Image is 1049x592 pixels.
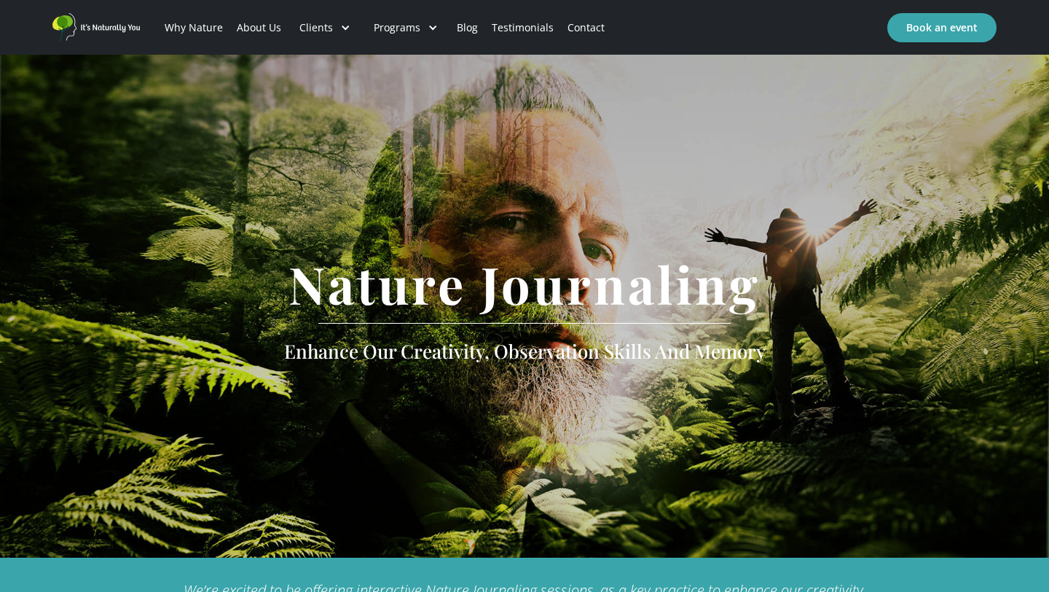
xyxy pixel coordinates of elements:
div: Clients [299,20,333,35]
a: Contact [561,3,612,52]
h2: enhance our creativity, observation skills and memory [284,338,766,365]
a: Why Nature [157,3,229,52]
a: Blog [449,3,484,52]
div: Programs [362,3,449,52]
div: Clients [288,3,362,52]
a: Book an event [887,13,997,42]
h1: Nature Journaling [267,256,782,312]
a: Testimonials [485,3,561,52]
a: home [52,13,140,42]
a: About Us [229,3,288,52]
div: Programs [374,20,420,35]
